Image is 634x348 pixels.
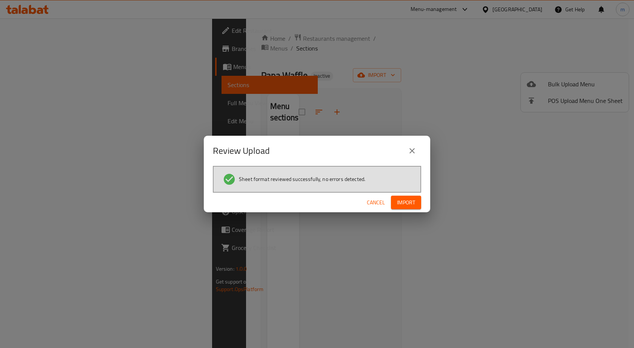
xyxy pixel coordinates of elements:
[213,145,270,157] h2: Review Upload
[239,175,365,183] span: Sheet format reviewed successfully, no errors detected.
[391,196,421,210] button: Import
[403,142,421,160] button: close
[397,198,415,207] span: Import
[364,196,388,210] button: Cancel
[367,198,385,207] span: Cancel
